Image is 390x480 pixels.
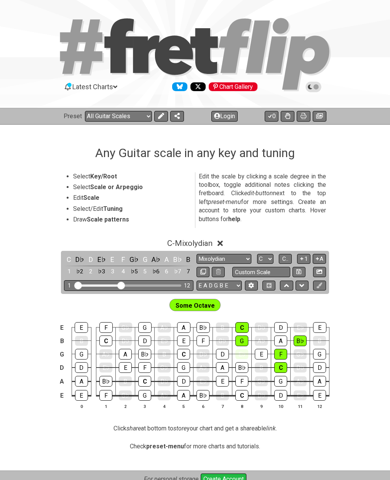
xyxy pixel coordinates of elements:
div: B♭ [294,336,307,346]
th: 7 [213,402,232,410]
td: B [58,334,67,348]
div: D♭ [158,376,171,386]
button: Share Preset [170,111,184,122]
div: A♭ [197,363,209,372]
div: F [235,376,248,387]
div: C [138,376,151,387]
h1: Any Guitar scale in any key and tuning [95,146,295,160]
div: toggle scale degree [129,266,139,277]
div: F [99,390,112,401]
select: Tonic/Root [257,254,273,264]
div: toggle scale degree [140,266,150,277]
strong: Scale [83,194,99,201]
div: toggle pitch class [129,254,139,265]
li: Edit [73,194,190,204]
div: A [313,376,326,387]
div: A♭ [158,323,171,332]
button: Edit Tuning [245,281,258,291]
div: toggle pitch class [173,254,182,265]
div: E [75,322,88,333]
div: C [235,322,249,333]
div: E [216,376,229,387]
div: E♭ [235,349,248,359]
strong: Scale or Arpeggio [90,183,143,191]
th: 1 [96,402,116,410]
td: A [58,374,67,388]
div: E♭ [197,376,209,386]
div: toggle scale degree [151,266,161,277]
div: F [99,322,113,333]
div: Visible fret range [64,280,193,291]
div: toggle pitch class [162,254,172,265]
th: 5 [174,402,193,410]
th: 11 [291,402,310,410]
th: 10 [271,402,291,410]
div: C [235,390,248,401]
div: D [177,376,190,387]
div: toggle pitch class [86,254,96,265]
div: toggle pitch class [118,254,128,265]
div: G [313,349,326,360]
div: toggle pitch class [107,254,117,265]
button: Create image [313,111,326,122]
div: toggle scale degree [173,266,182,277]
div: B [255,363,268,372]
div: D [75,362,88,373]
div: A♭ [99,349,112,359]
td: E [58,321,67,334]
button: Print [297,111,310,122]
div: D [274,322,288,333]
div: C [99,336,112,346]
th: 3 [135,402,155,410]
a: #fretflip at Pinterest [206,82,257,91]
div: D♭ [197,349,209,359]
div: G [274,376,287,387]
button: Move down [296,281,308,291]
a: Follow #fretflip at X [187,82,206,91]
div: G [138,390,151,401]
div: A♭ [294,376,307,386]
div: G [75,349,88,360]
div: B♭ [138,349,151,360]
th: 2 [116,402,135,410]
div: C [274,362,287,373]
div: E [75,390,88,401]
div: E [313,390,326,401]
select: Scale [197,254,251,264]
button: Login [211,111,238,122]
div: G♭ [158,363,171,372]
div: G♭ [119,390,132,400]
div: B [216,323,229,332]
div: toggle scale degree [97,266,107,277]
th: 4 [155,402,174,410]
div: E♭ [158,336,171,346]
div: toggle scale degree [184,266,193,277]
div: E [177,336,190,346]
div: D [216,349,229,360]
span: C.. [282,255,288,262]
div: A [119,349,132,360]
div: toggle scale degree [64,266,74,277]
p: Edit the scale by clicking a scale degree in the toolbox, toggle additional notes clicking the fr... [199,172,326,223]
button: A [313,254,326,264]
div: F [138,362,151,373]
strong: Scale patterns [87,216,129,223]
div: B♭ [99,376,112,387]
strong: help [228,215,240,223]
div: toggle scale degree [107,266,117,277]
div: toggle scale degree [86,266,96,277]
div: toggle pitch class [75,254,85,265]
p: Check for more charts and tutorials. [130,442,260,451]
div: D♭ [119,336,132,346]
div: G [177,362,190,373]
div: E♭ [99,363,112,372]
div: G♭ [294,349,307,359]
button: Toggle Dexterity for all fretkits [281,111,294,122]
div: B♭ [197,322,210,333]
button: Move up [280,281,293,291]
div: A♭ [255,336,268,346]
th: 0 [72,402,91,410]
em: link [266,425,276,432]
span: Latest Charts [72,83,113,91]
div: E♭ [294,390,307,400]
